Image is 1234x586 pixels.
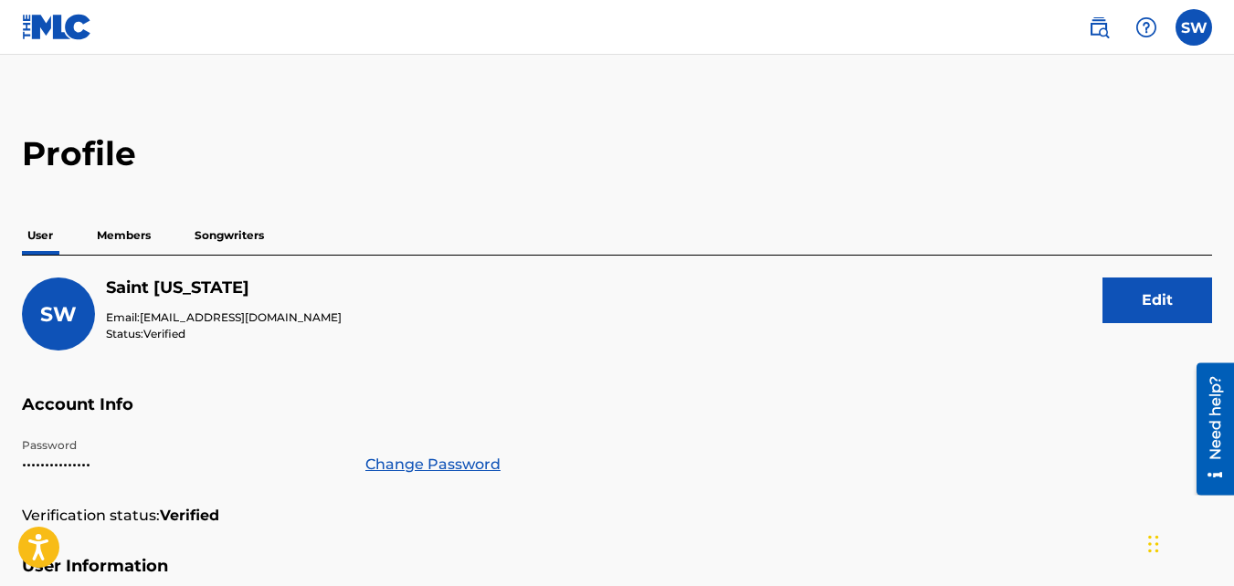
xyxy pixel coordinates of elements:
[1128,9,1165,46] div: Help
[1176,9,1212,46] div: User Menu
[22,437,343,454] p: Password
[22,133,1212,174] h2: Profile
[143,327,185,340] span: Verified
[365,454,501,476] a: Change Password
[106,326,342,342] p: Status:
[1143,498,1234,586] iframe: Chat Widget
[1183,362,1234,495] iframe: Resource Center
[1081,9,1117,46] a: Public Search
[22,454,343,476] p: •••••••••••••••
[1102,277,1212,323] button: Edit
[160,505,219,527] strong: Verified
[20,13,45,97] div: Need help?
[40,302,77,327] span: SW
[22,394,1212,437] h5: Account Info
[140,310,342,324] span: [EMAIL_ADDRESS][DOMAIN_NAME]
[106,277,342,298] h5: Saint Washington
[189,216,269,255] p: Songwriters
[22,505,160,527] p: Verification status:
[106,309,342,326] p: Email:
[22,216,58,255] p: User
[91,216,156,255] p: Members
[1088,16,1110,38] img: search
[22,14,92,40] img: MLC Logo
[1148,517,1159,571] div: Drag
[1135,16,1157,38] img: help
